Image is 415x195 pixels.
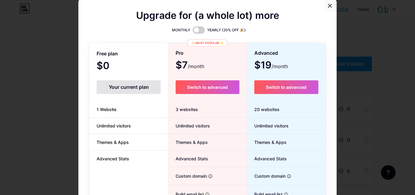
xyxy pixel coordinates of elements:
span: Themes & Apps [247,139,286,145]
span: $7 [176,61,204,70]
div: 20 websites [247,101,326,118]
span: Custom domain [247,173,286,179]
span: Advanced Stats [247,155,287,162]
span: Switch to advanced [187,85,228,90]
div: Your current plan [97,80,161,94]
span: Pro [176,48,183,58]
span: Advanced Stats [168,155,208,162]
span: Advanced Stats [89,155,136,162]
span: $19 [254,61,288,70]
span: MONTHLY [172,27,190,33]
button: Switch to advanced [254,80,318,94]
button: Switch to advanced [176,80,239,94]
span: Switch to advanced [266,85,307,90]
span: Upgrade for (a whole lot) more [136,12,279,19]
span: Custom domain [168,173,207,179]
span: Unlimited visitors [168,123,210,129]
span: /month [272,63,288,70]
span: Unlimited visitors [89,123,138,129]
span: $0 [97,62,126,71]
span: Themes & Apps [168,139,208,145]
span: Free plan [97,48,118,59]
div: ✨ Most popular ✨ [187,39,228,47]
span: 1 Website [89,106,124,113]
span: Advanced [254,48,278,58]
span: Themes & Apps [89,139,136,145]
div: 3 websites [168,101,246,118]
span: /month [188,63,204,70]
span: Unlimited visitors [247,123,289,129]
span: YEARLY (20% OFF 🎉) [207,27,246,33]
